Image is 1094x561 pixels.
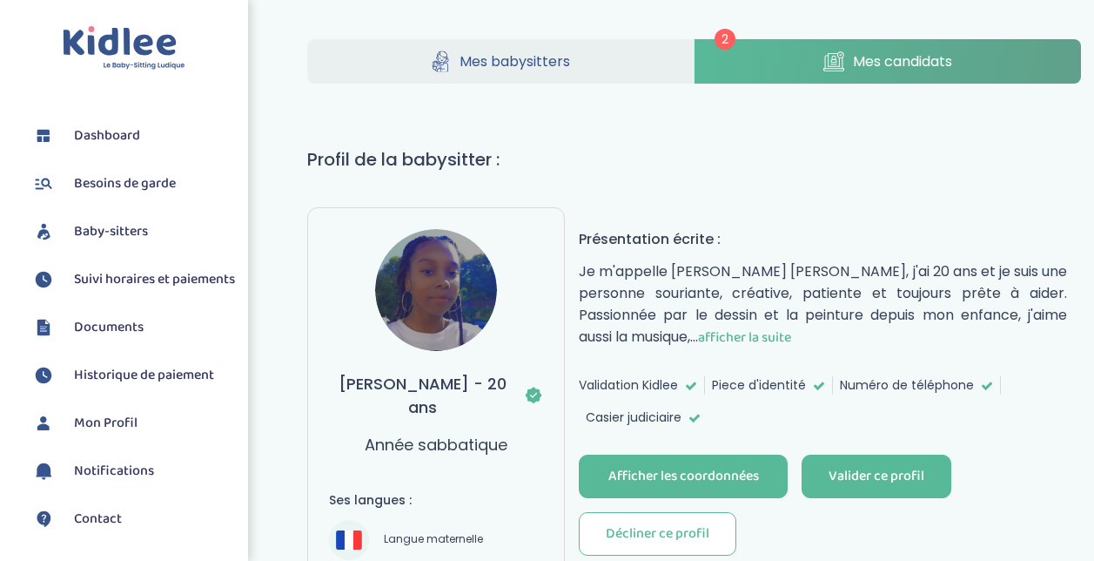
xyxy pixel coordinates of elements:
button: Décliner ce profil [579,512,736,556]
span: Suivi horaires et paiements [74,269,235,290]
button: Valider ce profil [802,455,951,498]
span: Mes candidats [853,51,952,72]
img: avatar [375,229,497,351]
span: Notifications [74,461,154,482]
a: Mon Profil [30,410,235,436]
a: Contact [30,506,235,532]
div: Afficher les coordonnées [608,467,759,487]
a: Baby-sitters [30,219,235,245]
h4: Présentation écrite : [579,228,1067,250]
a: Mes babysitters [307,39,694,84]
span: Numéro de téléphone [840,376,974,395]
p: Année sabbatique [365,433,507,456]
a: Besoins de garde [30,171,235,197]
h1: Profil de la babysitter : [307,146,1081,172]
div: Valider ce profil [829,467,924,487]
img: suivihoraire.svg [30,362,57,389]
img: contact.svg [30,506,57,532]
span: afficher la suite [698,327,791,348]
a: Mes candidats [695,39,1081,84]
h3: [PERSON_NAME] - 20 ans [329,372,543,419]
a: Suivi horaires et paiements [30,267,235,293]
img: suivihoraire.svg [30,267,57,293]
img: dashboard.svg [30,123,57,149]
img: documents.svg [30,314,57,341]
span: Documents [74,317,144,338]
span: 2 [715,29,735,50]
span: Historique de paiement [74,365,214,386]
span: Contact [74,509,122,530]
button: Afficher les coordonnées [579,455,788,498]
img: Français [336,531,362,549]
img: besoin.svg [30,171,57,197]
img: notification.svg [30,458,57,484]
span: Baby-sitters [74,221,148,242]
span: Validation Kidlee [579,376,678,395]
span: Mon Profil [74,413,138,434]
a: Dashboard [30,123,235,149]
span: Mes babysitters [460,51,570,72]
img: babysitters.svg [30,219,57,245]
a: Notifications [30,458,235,484]
h4: Ses langues : [329,491,543,510]
a: Historique de paiement [30,362,235,389]
img: profil.svg [30,410,57,436]
span: Casier judiciaire [586,409,681,427]
div: Décliner ce profil [606,524,709,544]
p: Je m'appelle [PERSON_NAME] [PERSON_NAME], j'ai 20 ans et je suis une personne souriante, créative... [579,260,1067,348]
span: Dashboard [74,125,140,146]
a: Documents [30,314,235,341]
span: Besoins de garde [74,173,176,194]
span: Langue maternelle [378,530,489,551]
span: Piece d'identité [712,376,806,395]
img: logo.svg [63,26,185,71]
